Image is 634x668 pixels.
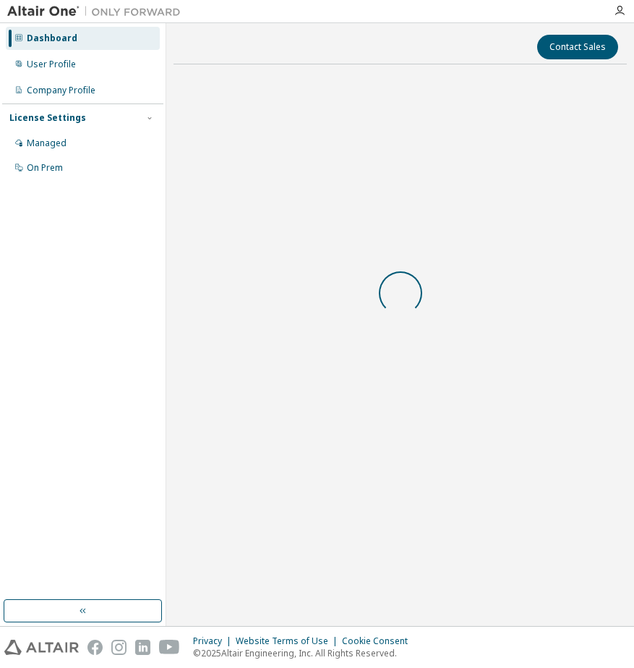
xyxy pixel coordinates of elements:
img: Altair One [7,4,188,19]
div: License Settings [9,112,86,124]
div: Company Profile [27,85,95,96]
div: Cookie Consent [342,635,416,647]
img: youtube.svg [159,640,180,655]
div: Privacy [193,635,236,647]
div: Dashboard [27,33,77,44]
img: altair_logo.svg [4,640,79,655]
div: On Prem [27,162,63,174]
img: facebook.svg [87,640,103,655]
img: linkedin.svg [135,640,150,655]
img: instagram.svg [111,640,127,655]
div: User Profile [27,59,76,70]
p: © 2025 Altair Engineering, Inc. All Rights Reserved. [193,647,416,659]
button: Contact Sales [537,35,618,59]
div: Website Terms of Use [236,635,342,647]
div: Managed [27,138,67,149]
